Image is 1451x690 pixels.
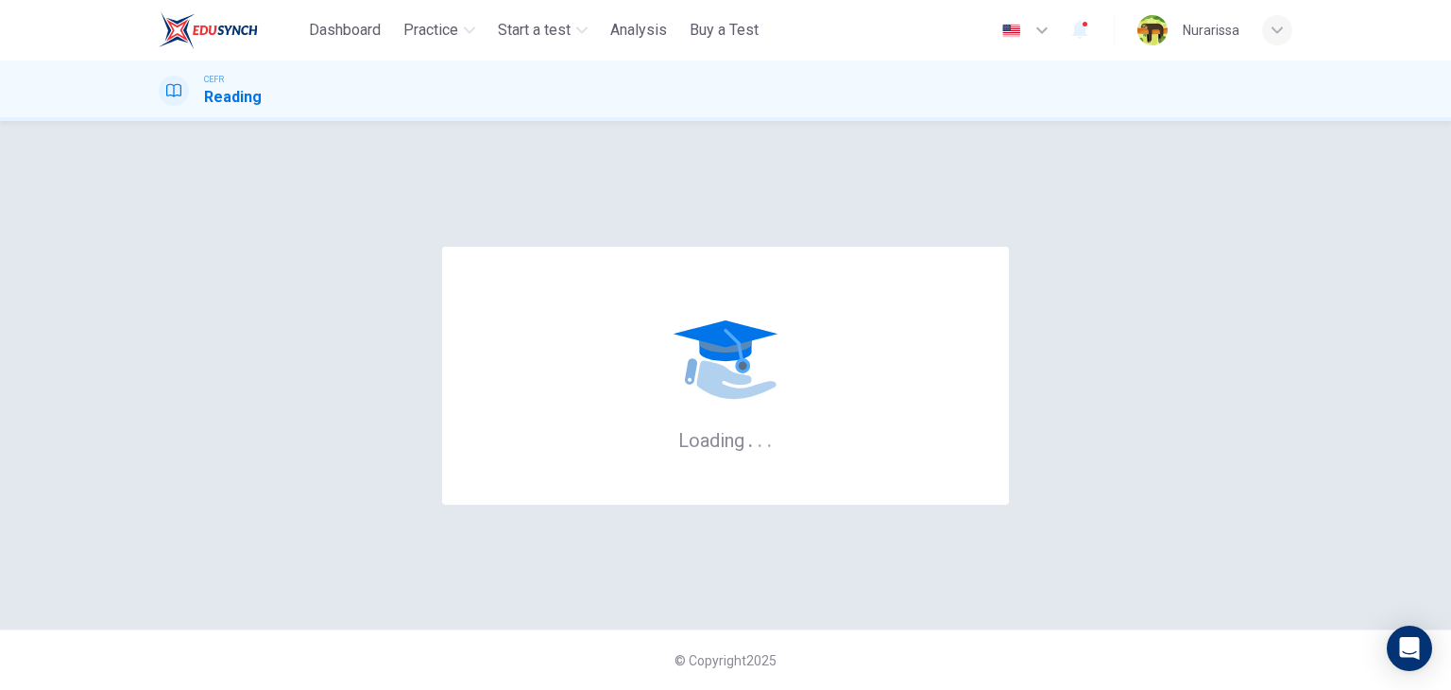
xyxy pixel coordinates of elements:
span: Dashboard [309,19,381,42]
h6: . [747,423,754,454]
img: en [999,24,1023,38]
img: Profile picture [1137,15,1168,45]
span: CEFR [204,73,224,86]
button: Practice [396,13,483,47]
h6: . [757,423,763,454]
span: Practice [403,19,458,42]
a: ELTC logo [159,11,301,49]
span: Analysis [610,19,667,42]
h6: . [766,423,773,454]
button: Analysis [603,13,674,47]
h1: Reading [204,86,262,109]
span: Buy a Test [690,19,759,42]
div: Nurarissa [1183,19,1239,42]
button: Start a test [490,13,595,47]
div: Open Intercom Messenger [1387,626,1432,671]
button: Buy a Test [682,13,766,47]
span: © Copyright 2025 [674,653,777,668]
span: Start a test [498,19,571,42]
h6: Loading [678,427,773,452]
button: Dashboard [301,13,388,47]
img: ELTC logo [159,11,258,49]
